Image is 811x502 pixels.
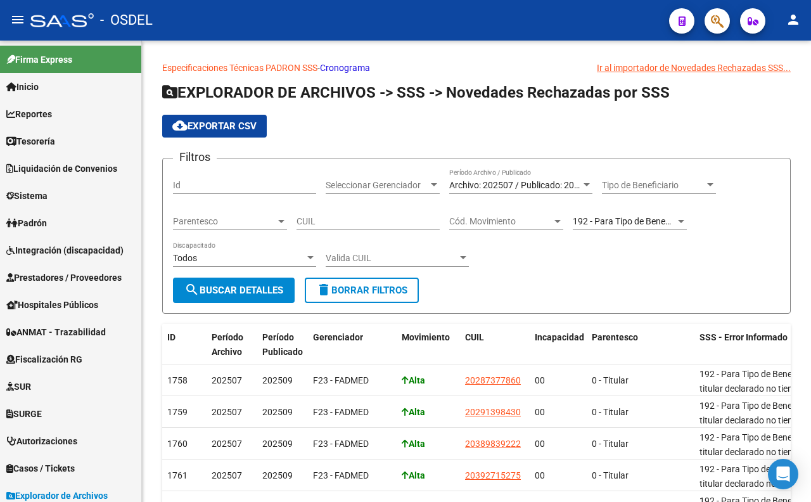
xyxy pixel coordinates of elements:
div: 00 [535,373,582,388]
span: Archivo: 202507 / Publicado: 202509 [449,180,594,190]
datatable-header-cell: Gerenciador [308,324,397,366]
span: Inicio [6,80,39,94]
p: - [162,61,791,75]
h3: Filtros [173,148,217,166]
span: ANMAT - Trazabilidad [6,325,106,339]
span: F23 - FADMED [313,470,369,480]
datatable-header-cell: Período Archivo [207,324,257,366]
div: Ir al importador de Novedades Rechazadas SSS... [597,61,791,75]
datatable-header-cell: Incapacidad [530,324,587,366]
span: SURGE [6,407,42,421]
button: Borrar Filtros [305,278,419,303]
span: 202507 [212,470,242,480]
span: Tesorería [6,134,55,148]
span: Exportar CSV [172,120,257,132]
span: Gerenciador [313,332,363,342]
span: Fiscalización RG [6,352,82,366]
span: Firma Express [6,53,72,67]
datatable-header-cell: Parentesco [587,324,694,366]
span: Autorizaciones [6,434,77,448]
span: F23 - FADMED [313,407,369,417]
span: 202509 [262,375,293,385]
span: Parentesco [592,332,638,342]
span: F23 - FADMED [313,375,369,385]
div: 00 [535,468,582,483]
span: 202507 [212,407,242,417]
span: 20392715275 [465,470,521,480]
span: Liquidación de Convenios [6,162,117,176]
span: 1761 [167,470,188,480]
span: SSS - Error Informado [699,332,788,342]
a: Cronograma [320,63,370,73]
span: Cód. Movimiento [449,216,552,227]
span: 202509 [262,439,293,449]
a: Especificaciones Técnicas PADRON SSS [162,63,317,73]
mat-icon: delete [316,282,331,297]
span: 1759 [167,407,188,417]
span: Seleccionar Gerenciador [326,180,428,191]
button: Buscar Detalles [173,278,295,303]
span: 0 - Titular [592,470,629,480]
div: 00 [535,437,582,451]
span: F23 - FADMED [313,439,369,449]
span: Integración (discapacidad) [6,243,124,257]
span: 202509 [262,470,293,480]
span: Hospitales Públicos [6,298,98,312]
span: ID [167,332,176,342]
span: Buscar Detalles [184,285,283,296]
span: CUIL [465,332,484,342]
span: 1760 [167,439,188,449]
span: - OSDEL [100,6,153,34]
span: 0 - Titular [592,375,629,385]
strong: Alta [402,439,425,449]
span: Tipo de Beneficiario [602,180,705,191]
span: 202507 [212,439,242,449]
span: 20287377860 [465,375,521,385]
datatable-header-cell: ID [162,324,207,366]
span: 0 - Titular [592,407,629,417]
span: Casos / Tickets [6,461,75,475]
span: Valida CUIL [326,253,457,264]
span: Período Publicado [262,332,303,357]
strong: Alta [402,375,425,385]
span: Incapacidad [535,332,584,342]
mat-icon: person [786,12,801,27]
span: Período Archivo [212,332,243,357]
span: Sistema [6,189,48,203]
datatable-header-cell: CUIL [460,324,530,366]
strong: Alta [402,470,425,480]
span: 20291398430 [465,407,521,417]
mat-icon: search [184,282,200,297]
span: Reportes [6,107,52,121]
span: Todos [173,253,197,263]
span: 20389839222 [465,439,521,449]
span: SUR [6,380,31,394]
span: Prestadores / Proveedores [6,271,122,285]
div: 00 [535,405,582,420]
datatable-header-cell: Período Publicado [257,324,308,366]
datatable-header-cell: Movimiento [397,324,460,366]
span: Movimiento [402,332,450,342]
strong: Alta [402,407,425,417]
mat-icon: cloud_download [172,118,188,133]
span: 202507 [212,375,242,385]
span: 202509 [262,407,293,417]
button: Exportar CSV [162,115,267,138]
span: Parentesco [173,216,276,227]
span: Borrar Filtros [316,285,407,296]
div: Open Intercom Messenger [768,459,798,489]
span: 1758 [167,375,188,385]
span: Padrón [6,216,47,230]
mat-icon: menu [10,12,25,27]
span: EXPLORADOR DE ARCHIVOS -> SSS -> Novedades Rechazadas por SSS [162,84,670,101]
span: 0 - Titular [592,439,629,449]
